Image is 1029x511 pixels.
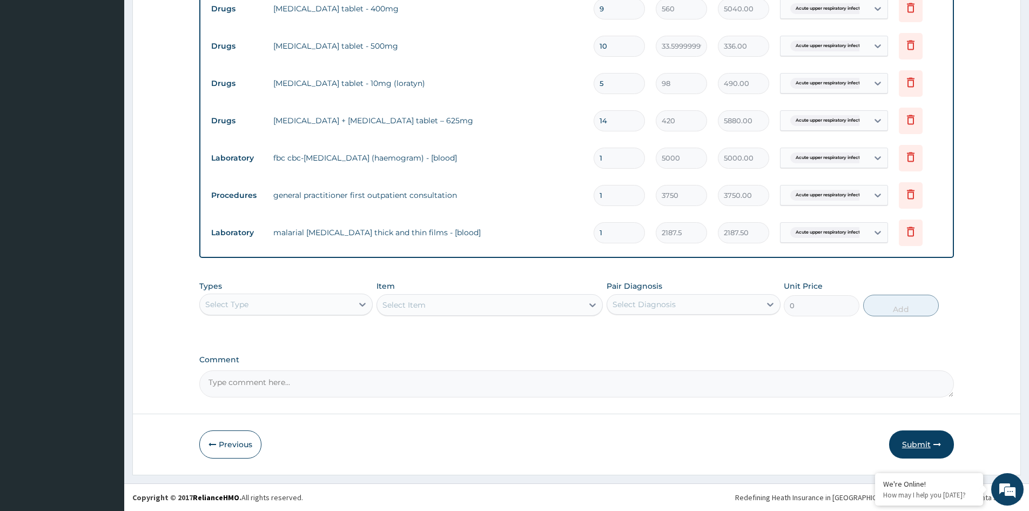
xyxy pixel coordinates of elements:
span: Acute upper respiratory infect... [790,190,869,201]
td: malarial [MEDICAL_DATA] thick and thin films - [blood] [268,222,588,243]
strong: Copyright © 2017 . [132,493,241,502]
span: Acute upper respiratory infect... [790,3,869,14]
div: Redefining Heath Insurance in [GEOGRAPHIC_DATA] using Telemedicine and Data Science! [735,492,1021,503]
div: We're Online! [883,479,975,489]
div: Minimize live chat window [177,5,203,31]
td: general practitioner first outpatient consultation [268,184,588,206]
p: How may I help you today? [883,490,975,500]
footer: All rights reserved. [124,483,1029,511]
a: RelianceHMO [193,493,239,502]
td: Drugs [206,111,268,131]
td: Drugs [206,36,268,56]
td: Laboratory [206,223,268,243]
td: fbc cbc-[MEDICAL_DATA] (haemogram) - [blood] [268,147,588,169]
label: Unit Price [784,281,823,291]
label: Item [376,281,395,291]
td: Drugs [206,74,268,94]
button: Previous [199,430,261,459]
td: [MEDICAL_DATA] tablet - 10mg (loratyn) [268,72,588,94]
td: [MEDICAL_DATA] tablet - 500mg [268,35,588,57]
label: Types [199,282,222,291]
label: Comment [199,355,954,364]
textarea: Type your message and hit 'Enter' [5,295,206,333]
td: [MEDICAL_DATA] + [MEDICAL_DATA] tablet – 625mg [268,110,588,131]
div: Chat with us now [56,61,181,75]
button: Submit [889,430,954,459]
span: Acute upper respiratory infect... [790,227,869,238]
span: We're online! [63,136,149,245]
label: Pair Diagnosis [607,281,662,291]
div: Select Type [205,299,248,310]
td: Procedures [206,185,268,205]
span: Acute upper respiratory infect... [790,78,869,89]
span: Acute upper respiratory infect... [790,41,869,51]
td: Laboratory [206,148,268,168]
img: d_794563401_company_1708531726252_794563401 [20,54,44,81]
span: Acute upper respiratory infect... [790,115,869,126]
span: Acute upper respiratory infect... [790,152,869,163]
button: Add [863,295,939,316]
div: Select Diagnosis [613,299,676,310]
